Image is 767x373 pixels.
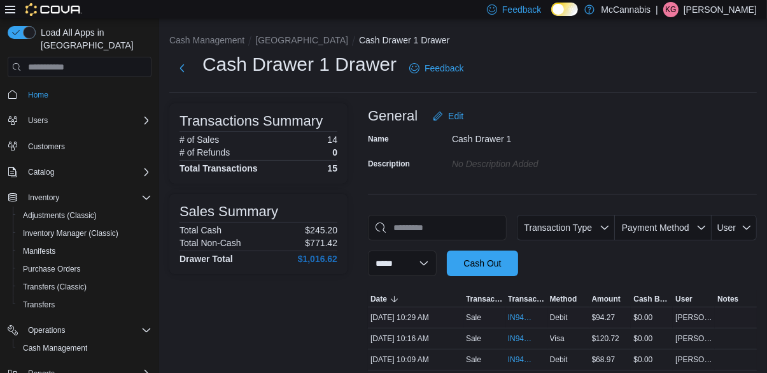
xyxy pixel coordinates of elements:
span: Transfers (Classic) [23,282,87,292]
button: Cash Out [447,251,518,276]
span: [PERSON_NAME] [675,312,712,323]
h3: Transactions Summary [179,113,323,129]
span: Transfers (Classic) [18,279,151,295]
span: Transfers [18,297,151,312]
button: Inventory Manager (Classic) [13,224,157,242]
a: Adjustments (Classic) [18,208,102,223]
h4: Total Transactions [179,163,258,173]
span: Users [28,115,48,126]
a: Feedback [404,55,468,81]
span: Transfers [23,300,55,310]
span: Payment Method [622,223,689,233]
button: Transfers [13,296,157,314]
input: This is a search bar. As you type, the results lower in the page will automatically filter. [368,215,507,240]
button: Inventory [23,190,64,205]
p: Sale [466,312,481,323]
div: $0.00 [631,352,673,367]
button: Cash Management [13,339,157,357]
span: Home [23,86,151,102]
a: Transfers (Classic) [18,279,92,295]
span: Operations [23,323,151,338]
h6: # of Sales [179,135,219,145]
nav: An example of EuiBreadcrumbs [169,34,757,49]
span: Inventory [28,193,59,203]
span: Transaction Type [466,294,503,304]
span: Users [23,113,151,128]
button: Transaction Type [463,291,505,307]
h1: Cash Drawer 1 Drawer [202,52,397,77]
div: Kasidy Gosse [663,2,679,17]
button: Catalog [3,163,157,181]
div: [DATE] 10:16 AM [368,331,463,346]
h6: Total Cash [179,225,222,235]
span: Adjustments (Classic) [23,210,97,221]
span: Visa [550,333,565,344]
span: Transaction Type [524,223,592,233]
a: Inventory Manager (Classic) [18,226,123,241]
img: Cova [25,3,82,16]
button: Transaction # [505,291,547,307]
button: Catalog [23,165,59,180]
a: Cash Management [18,340,92,356]
h6: # of Refunds [179,147,230,157]
input: Dark Mode [551,3,578,16]
button: Manifests [13,242,157,260]
span: Load All Apps in [GEOGRAPHIC_DATA] [36,26,151,52]
a: Transfers [18,297,60,312]
p: | [656,2,658,17]
span: Manifests [23,246,55,256]
button: Cash Management [169,35,244,45]
span: User [675,294,693,304]
button: Notes [715,291,757,307]
div: $0.00 [631,331,673,346]
span: IN94RX-479701 [508,355,532,365]
button: Transfers (Classic) [13,278,157,296]
span: Customers [28,142,65,152]
button: IN94RX-479701 [508,352,545,367]
button: IN94RX-479704 [508,331,545,346]
span: Inventory [23,190,151,205]
span: Catalog [28,167,54,177]
div: [DATE] 10:29 AM [368,310,463,325]
a: Manifests [18,244,60,259]
button: Inventory [3,189,157,207]
div: $0.00 [631,310,673,325]
a: Home [23,87,53,103]
h6: Total Non-Cash [179,238,241,248]
span: Inventory Manager (Classic) [23,228,118,238]
button: Transaction Type [517,215,615,240]
span: Home [28,90,48,100]
span: Transaction # [508,294,545,304]
div: [DATE] 10:09 AM [368,352,463,367]
span: Cash Management [18,340,151,356]
p: Sale [466,355,481,365]
button: Date [368,291,463,307]
button: User [712,215,757,240]
button: Cash Drawer 1 Drawer [359,35,449,45]
h3: Sales Summary [179,204,278,219]
span: Manifests [18,244,151,259]
p: [PERSON_NAME] [684,2,757,17]
h4: $1,016.62 [298,254,337,264]
span: $68.97 [592,355,616,365]
h3: General [368,108,418,124]
button: Operations [23,323,71,338]
span: Dark Mode [551,16,552,17]
button: IN94RX-479709 [508,310,545,325]
span: [PERSON_NAME] [675,355,712,365]
span: Purchase Orders [18,261,151,277]
span: Catalog [23,165,151,180]
span: IN94RX-479709 [508,312,532,323]
span: Notes [717,294,738,304]
button: Users [3,112,157,129]
p: $771.42 [305,238,337,248]
h4: Drawer Total [179,254,233,264]
p: 0 [332,147,337,157]
span: [PERSON_NAME] [675,333,712,344]
button: Payment Method [615,215,712,240]
a: Purchase Orders [18,261,86,277]
p: $245.20 [305,225,337,235]
div: No Description added [452,154,623,169]
label: Description [368,159,410,169]
span: Method [550,294,577,304]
